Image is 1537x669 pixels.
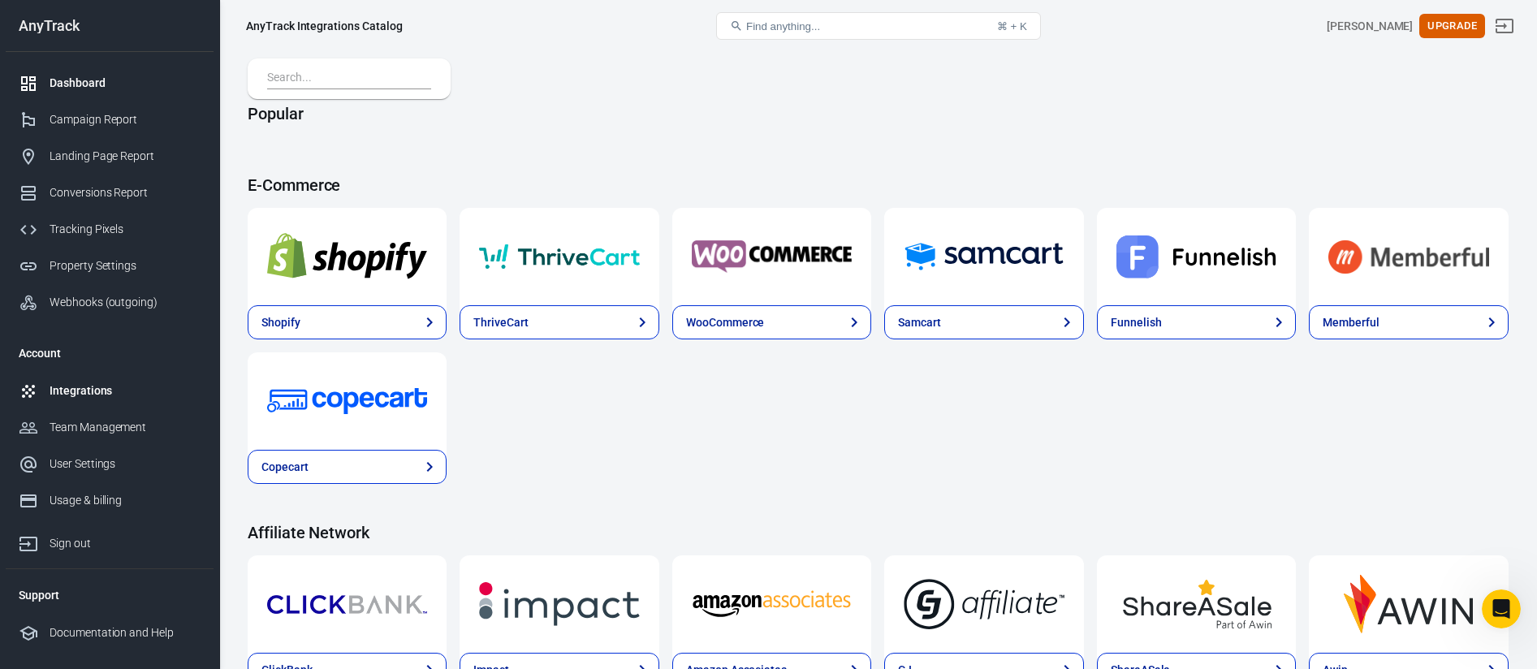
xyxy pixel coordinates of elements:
[50,419,201,436] div: Team Management
[479,575,639,633] img: Impact
[261,459,309,476] div: Copecart
[460,305,658,339] a: ThriveCart
[248,208,447,305] a: Shopify
[692,575,852,633] img: Amazon Associates
[1097,305,1296,339] a: Funnelish
[904,227,1064,286] img: Samcart
[6,576,214,615] li: Support
[1323,314,1379,331] div: Memberful
[6,334,214,373] li: Account
[267,227,427,286] img: Shopify
[50,257,201,274] div: Property Settings
[1419,14,1485,39] button: Upgrade
[884,555,1083,653] a: CJ
[6,101,214,138] a: Campaign Report
[904,575,1064,633] img: CJ
[248,352,447,450] a: Copecart
[50,455,201,473] div: User Settings
[1328,575,1488,633] img: Awin
[460,208,658,305] a: ThriveCart
[1485,6,1524,45] a: Sign out
[248,555,447,653] a: ClickBank
[267,575,427,633] img: ClickBank
[6,19,214,33] div: AnyTrack
[672,305,871,339] a: WooCommerce
[898,314,941,331] div: Samcart
[1309,208,1508,305] a: Memberful
[248,523,1509,542] h4: Affiliate Network
[246,18,403,34] div: AnyTrack Integrations Catalog
[50,535,201,552] div: Sign out
[884,305,1083,339] a: Samcart
[6,446,214,482] a: User Settings
[479,227,639,286] img: ThriveCart
[6,65,214,101] a: Dashboard
[460,555,658,653] a: Impact
[6,519,214,562] a: Sign out
[50,221,201,238] div: Tracking Pixels
[6,373,214,409] a: Integrations
[1482,589,1521,628] iframe: Intercom live chat
[1111,314,1162,331] div: Funnelish
[1327,18,1413,35] div: Account id: OMpqXpHQ
[261,314,300,331] div: Shopify
[1097,208,1296,305] a: Funnelish
[50,111,201,128] div: Campaign Report
[997,20,1027,32] div: ⌘ + K
[248,305,447,339] a: Shopify
[692,227,852,286] img: WooCommerce
[6,284,214,321] a: Webhooks (outgoing)
[473,314,529,331] div: ThriveCart
[672,208,871,305] a: WooCommerce
[248,104,1509,123] h4: Popular
[50,184,201,201] div: Conversions Report
[1309,305,1508,339] a: Memberful
[1309,555,1508,653] a: Awin
[884,208,1083,305] a: Samcart
[50,294,201,311] div: Webhooks (outgoing)
[6,138,214,175] a: Landing Page Report
[6,175,214,211] a: Conversions Report
[248,175,1509,195] h4: E-Commerce
[716,12,1041,40] button: Find anything...⌘ + K
[1116,575,1276,633] img: ShareASale
[686,314,764,331] div: WooCommerce
[6,482,214,519] a: Usage & billing
[50,382,201,399] div: Integrations
[267,68,425,89] input: Search...
[1328,227,1488,286] img: Memberful
[50,75,201,92] div: Dashboard
[1097,555,1296,653] a: ShareASale
[672,555,871,653] a: Amazon Associates
[50,492,201,509] div: Usage & billing
[267,372,427,430] img: Copecart
[50,148,201,165] div: Landing Page Report
[6,248,214,284] a: Property Settings
[6,211,214,248] a: Tracking Pixels
[6,409,214,446] a: Team Management
[50,624,201,641] div: Documentation and Help
[1116,227,1276,286] img: Funnelish
[248,450,447,484] a: Copecart
[746,20,820,32] span: Find anything...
